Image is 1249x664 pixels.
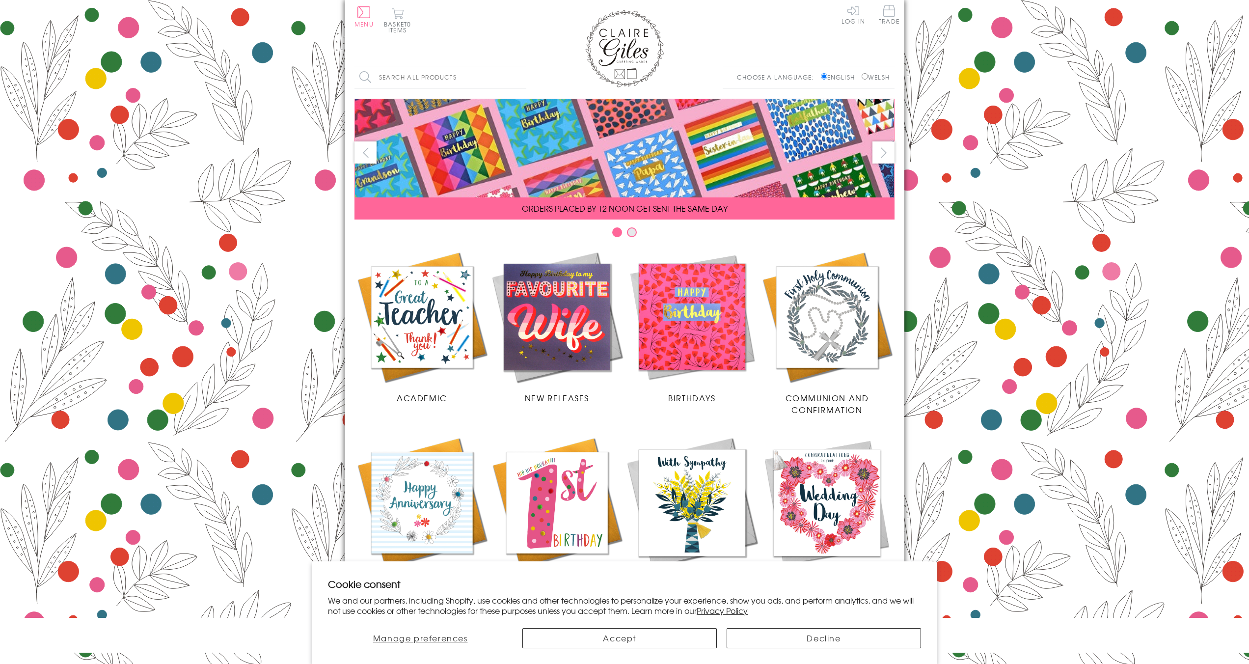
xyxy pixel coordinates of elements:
[489,435,624,589] a: Age Cards
[879,5,899,26] a: Trade
[624,249,760,404] a: Birthdays
[522,202,728,214] span: ORDERS PLACED BY 12 NOON GET SENT THE SAME DAY
[525,392,589,404] span: New Releases
[862,73,890,82] label: Welsh
[354,249,489,404] a: Academic
[522,628,717,648] button: Accept
[668,392,715,404] span: Birthdays
[627,227,637,237] button: Carousel Page 2
[354,141,377,164] button: prev
[328,628,513,648] button: Manage preferences
[786,392,869,415] span: Communion and Confirmation
[879,5,899,24] span: Trade
[397,392,447,404] span: Academic
[737,73,819,82] p: Choose a language:
[328,595,921,616] p: We and our partners, including Shopify, use cookies and other technologies to personalize your ex...
[585,10,664,87] img: Claire Giles Greetings Cards
[760,249,895,415] a: Communion and Confirmation
[821,73,827,80] input: English
[842,5,865,24] a: Log In
[862,73,868,80] input: Welsh
[727,628,921,648] button: Decline
[354,66,526,88] input: Search all products
[384,8,411,33] button: Basket0 items
[697,605,748,616] a: Privacy Policy
[821,73,860,82] label: English
[354,435,489,589] a: Anniversary
[760,435,895,589] a: Wedding Occasions
[354,6,374,27] button: Menu
[489,249,624,404] a: New Releases
[388,20,411,34] span: 0 items
[354,227,895,242] div: Carousel Pagination
[872,141,895,164] button: next
[373,632,468,644] span: Manage preferences
[612,227,622,237] button: Carousel Page 1 (Current Slide)
[328,577,921,591] h2: Cookie consent
[516,66,526,88] input: Search
[624,435,760,589] a: Sympathy
[354,20,374,28] span: Menu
